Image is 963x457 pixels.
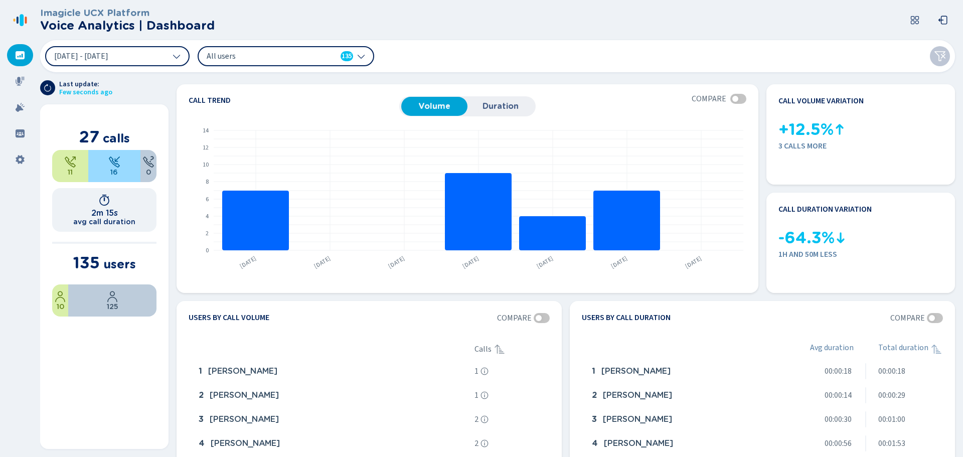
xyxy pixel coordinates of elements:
span: 16 [110,168,118,176]
span: 4 [592,439,598,448]
span: Volume [406,102,462,111]
text: 6 [206,195,209,204]
text: [DATE] [535,254,555,270]
svg: groups-filled [15,128,25,138]
div: Adrian Chelen [588,433,785,453]
button: Duration [467,97,534,116]
span: 2 [474,439,478,448]
h2: avg call duration [73,218,135,226]
div: Alarms [7,96,33,118]
button: Volume [401,97,467,116]
span: 11 [68,168,73,176]
text: [DATE] [238,254,258,270]
svg: kpi-up [834,123,846,135]
span: 3 [199,415,204,424]
svg: box-arrow-left [938,15,948,25]
span: 00:00:30 [825,415,852,424]
span: 00:00:56 [825,439,852,448]
div: Ahmad Alkhalili [195,361,470,381]
div: Dashboard [7,44,33,66]
text: 8 [206,178,209,186]
h2: Voice Analytics | Dashboard [40,19,215,33]
span: Few seconds ago [59,88,112,96]
span: 1 [474,367,478,376]
span: Compare [692,94,726,103]
svg: user-profile [106,290,118,302]
svg: info-circle [480,415,489,423]
svg: info-circle [480,439,489,447]
span: [DATE] - [DATE] [54,52,108,60]
button: Clear filters [930,46,950,66]
span: +12.5% [778,120,834,139]
span: [PERSON_NAME] [211,439,280,448]
button: [DATE] - [DATE] [45,46,190,66]
h1: 2m 15s [91,208,118,218]
span: Compare [497,314,532,323]
svg: telephone-inbound [108,156,120,168]
span: [PERSON_NAME] [210,391,279,400]
text: 10 [203,161,209,169]
div: Sorted ascending, click to sort descending [930,343,942,355]
span: calls [103,131,130,145]
text: 12 [203,143,209,152]
svg: sortAscending [930,343,942,355]
span: -64.3% [778,229,835,247]
span: 00:01:00 [878,415,905,424]
span: Avg duration [810,343,854,355]
svg: mic-fill [15,76,25,86]
svg: user-profile [54,290,66,302]
svg: sortAscending [494,343,506,355]
span: Last update: [59,80,112,88]
h4: Call trend [189,96,399,104]
svg: kpi-down [835,232,847,244]
span: 00:00:18 [825,367,852,376]
svg: funnel-disabled [934,50,946,62]
span: [PERSON_NAME] [210,415,279,424]
text: [DATE] [684,254,703,270]
div: 92.59% [68,284,156,317]
span: 2 [199,391,204,400]
svg: unknown-call [142,156,154,168]
svg: dashboard-filled [15,50,25,60]
span: 3 [592,415,597,424]
span: 125 [107,302,118,311]
span: 2 [592,391,597,400]
span: 10 [57,302,64,311]
text: [DATE] [609,254,629,270]
span: Total duration [878,343,928,355]
h4: Users by call duration [582,313,671,323]
svg: chevron-down [173,52,181,60]
span: 2 [474,415,478,424]
span: Calls [474,345,492,354]
text: 2 [206,229,209,238]
span: 1 [592,367,595,376]
text: 14 [203,126,209,135]
svg: alarm-filled [15,102,25,112]
svg: timer [98,194,110,206]
h4: Users by call volume [189,313,269,323]
span: users [103,257,136,271]
span: 1h and 50m less [778,250,943,259]
span: 27 [79,127,99,146]
span: Compare [890,314,925,323]
svg: telephone-outbound [64,156,76,168]
div: Andrea Sonnino [588,409,785,429]
span: 00:00:29 [878,391,905,400]
span: 135 [73,253,100,272]
span: 135 [342,51,352,61]
span: 00:00:14 [825,391,852,400]
span: [PERSON_NAME] [603,415,672,424]
span: [PERSON_NAME] [604,439,673,448]
div: Adrian Chelen [195,409,470,429]
div: Michael Eprinchard [195,385,470,405]
svg: chevron-down [357,52,365,60]
span: 00:00:18 [878,367,905,376]
text: [DATE] [312,254,332,270]
div: 40.74% [52,150,88,182]
svg: arrow-clockwise [44,84,52,92]
h4: Call volume variation [778,96,864,105]
span: [PERSON_NAME] [601,367,671,376]
span: All users [207,51,322,62]
svg: info-circle [480,367,489,375]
